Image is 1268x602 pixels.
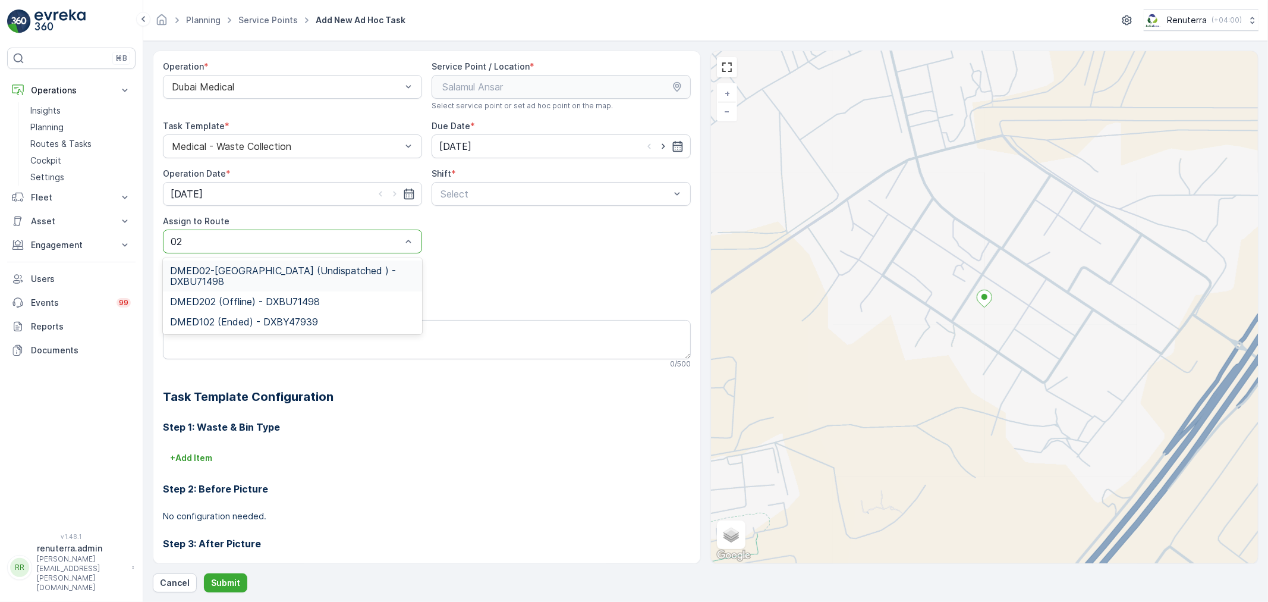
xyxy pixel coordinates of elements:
[31,239,112,251] p: Engagement
[31,297,109,309] p: Events
[26,152,136,169] a: Cockpit
[37,554,126,592] p: [PERSON_NAME][EMAIL_ADDRESS][PERSON_NAME][DOMAIN_NAME]
[432,121,470,131] label: Due Date
[31,84,112,96] p: Operations
[115,54,127,63] p: ⌘B
[163,420,691,434] h3: Step 1: Waste & Bin Type
[30,171,64,183] p: Settings
[170,265,415,287] span: DMED02-[GEOGRAPHIC_DATA] (Undispatched ) - DXBU71498
[31,273,131,285] p: Users
[670,359,691,369] p: 0 / 500
[163,449,219,468] button: +Add Item
[718,102,736,120] a: Zoom Out
[1144,14,1162,27] img: Screenshot_2024-07-26_at_13.33.01.png
[186,15,221,25] a: Planning
[170,296,320,307] span: DMED202 (Offline) - DXBU71498
[238,15,298,25] a: Service Points
[1212,15,1242,25] p: ( +04:00 )
[7,533,136,540] span: v 1.48.1
[7,10,31,33] img: logo
[7,267,136,291] a: Users
[26,136,136,152] a: Routes & Tasks
[432,168,451,178] label: Shift
[718,522,744,548] a: Layers
[163,216,229,226] label: Assign to Route
[725,88,730,98] span: +
[7,543,136,592] button: RRrenuterra.admin[PERSON_NAME][EMAIL_ADDRESS][PERSON_NAME][DOMAIN_NAME]
[163,537,691,551] h3: Step 3: After Picture
[163,182,422,206] input: dd/mm/yyyy
[31,215,112,227] p: Asset
[432,101,613,111] span: Select service point or set ad hoc point on the map.
[163,121,225,131] label: Task Template
[153,573,197,592] button: Cancel
[441,187,670,201] p: Select
[432,75,691,99] input: Salamul Ansar
[119,298,128,308] p: 99
[718,84,736,102] a: Zoom In
[7,79,136,102] button: Operations
[163,61,204,71] label: Operation
[725,106,731,116] span: −
[718,58,736,76] a: View Fullscreen
[170,452,212,464] p: + Add Item
[30,138,92,150] p: Routes & Tasks
[432,61,530,71] label: Service Point / Location
[31,192,112,203] p: Fleet
[1144,10,1258,31] button: Renuterra(+04:00)
[30,155,61,167] p: Cockpit
[163,388,691,406] h2: Task Template Configuration
[7,338,136,362] a: Documents
[155,18,168,28] a: Homepage
[26,119,136,136] a: Planning
[31,344,131,356] p: Documents
[7,233,136,257] button: Engagement
[26,169,136,186] a: Settings
[160,577,190,589] p: Cancel
[714,548,753,563] a: Open this area in Google Maps (opens a new window)
[1167,14,1207,26] p: Renuterra
[10,558,29,577] div: RR
[7,291,136,315] a: Events99
[31,321,131,333] p: Reports
[34,10,86,33] img: logo_light-DOdMpM7g.png
[163,168,226,178] label: Operation Date
[7,315,136,338] a: Reports
[37,543,126,554] p: renuterra.admin
[204,573,247,592] button: Submit
[30,105,61,117] p: Insights
[30,121,64,133] p: Planning
[170,316,318,327] span: DMED102 (Ended) - DXBY47939
[432,134,691,158] input: dd/mm/yyyy
[714,548,753,563] img: Google
[211,577,240,589] p: Submit
[26,102,136,119] a: Insights
[7,209,136,233] button: Asset
[163,482,691,496] h3: Step 2: Before Picture
[163,510,691,522] p: No configuration needed.
[313,14,408,26] span: Add New Ad Hoc Task
[7,186,136,209] button: Fleet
